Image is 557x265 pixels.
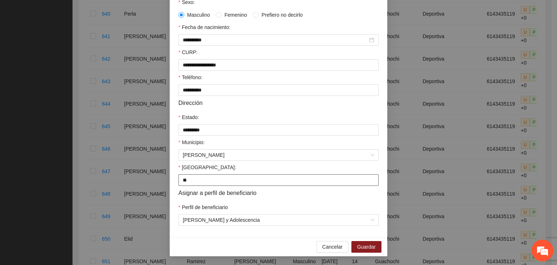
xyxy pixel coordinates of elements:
[178,163,236,171] label: Colonia:
[183,215,374,225] span: CHT Niñez y Adolescencia
[178,59,379,71] input: CURP:
[322,243,343,251] span: Cancelar
[178,73,202,81] label: Teléfono:
[178,203,228,211] label: Perfil de beneficiario
[119,4,136,21] div: Minimizar ventana de chat en vivo
[222,11,250,19] span: Femenino
[4,183,138,208] textarea: Escriba su mensaje y pulse “Intro”
[38,37,122,46] div: Chatee con nosotros ahora
[178,188,256,197] span: Asignar a perfil de beneficiario
[184,11,213,19] span: Masculino
[317,241,348,253] button: Cancelar
[351,241,381,253] button: Guardar
[183,36,368,44] input: Fecha de nacimiento:
[183,150,374,160] span: Cuauhtémoc
[178,23,230,31] label: Fecha de nacimiento:
[178,113,199,121] label: Estado:
[357,243,376,251] span: Guardar
[42,89,100,163] span: Estamos en línea.
[178,124,379,136] input: Estado:
[178,98,203,107] span: Dirección
[178,174,379,186] input: Colonia:
[178,138,205,146] label: Municipio:
[259,11,306,19] span: Prefiero no decirlo
[178,48,198,56] label: CURP:
[178,84,379,96] input: Teléfono:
